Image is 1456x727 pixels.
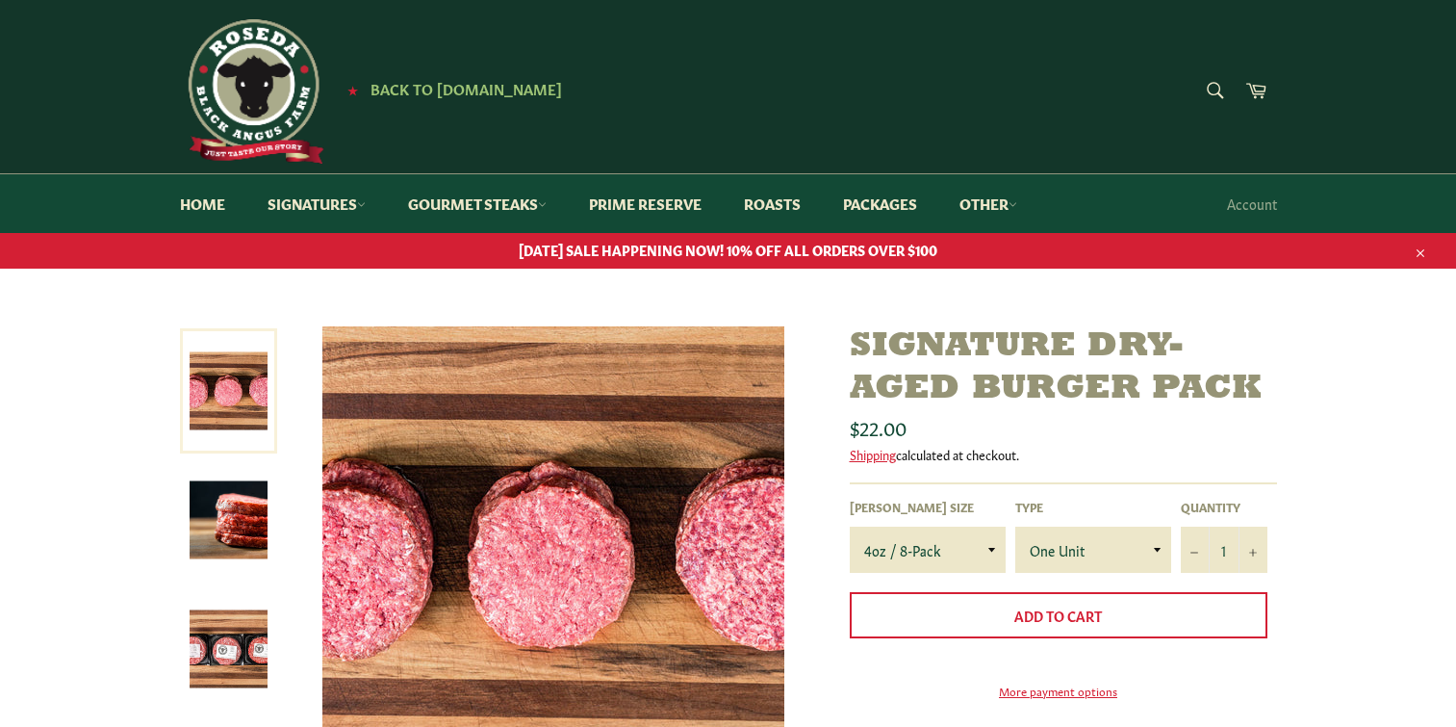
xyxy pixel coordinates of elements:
a: More payment options [850,683,1267,699]
a: Gourmet Steaks [389,174,566,233]
a: Account [1217,175,1287,232]
img: Signature Dry-Aged Burger Pack [190,610,268,688]
a: Home [161,174,244,233]
span: Add to Cart [1014,606,1102,625]
label: [PERSON_NAME] Size [850,499,1006,515]
button: Increase item quantity by one [1239,527,1267,573]
button: Reduce item quantity by one [1181,527,1210,573]
a: Signatures [248,174,385,233]
label: Quantity [1181,499,1267,515]
label: Type [1015,499,1171,515]
span: Back to [DOMAIN_NAME] [370,78,562,98]
a: Other [940,174,1036,233]
a: ★ Back to [DOMAIN_NAME] [338,82,562,97]
h1: Signature Dry-Aged Burger Pack [850,326,1277,409]
span: $22.00 [850,413,907,440]
img: Signature Dry-Aged Burger Pack [190,481,268,559]
a: Prime Reserve [570,174,721,233]
a: Roasts [725,174,820,233]
span: ★ [347,82,358,97]
img: Roseda Beef [180,19,324,164]
a: Packages [824,174,936,233]
div: calculated at checkout. [850,446,1277,463]
a: Shipping [850,445,896,463]
button: Add to Cart [850,592,1267,638]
